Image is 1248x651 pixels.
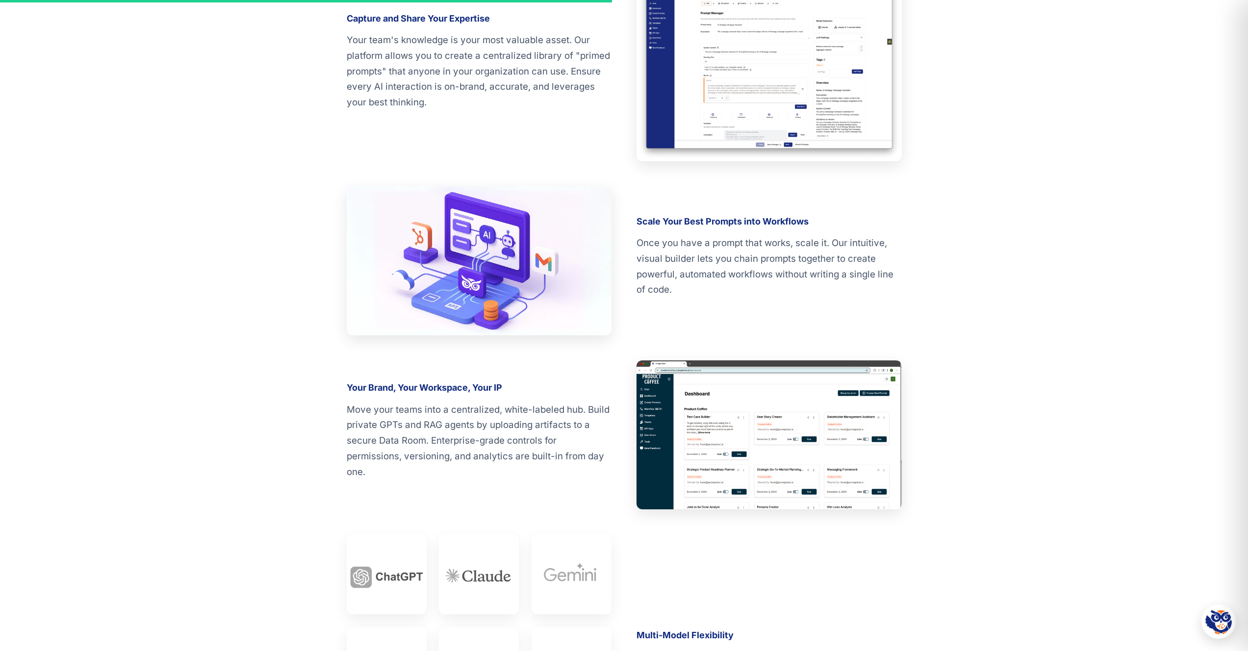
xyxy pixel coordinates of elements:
[347,402,612,480] p: Move your teams into a centralized, white-labeled hub. Build private GPTs and RAG agents by uploa...
[439,534,519,614] img: Claude Logo
[347,382,612,393] h3: Your Brand, Your Workspace, Your IP
[532,534,611,614] img: Gemini Logo
[347,534,427,614] img: ChatGPT Logo
[637,360,902,509] img: Screenshot of the PromptOwl platform customized for Product Coffee.
[637,629,902,641] h3: Multi-Model Flexibility
[1205,608,1232,635] img: Hootie - PromptOwl AI Assistant
[637,216,902,227] h3: Scale Your Best Prompts into Workflows
[347,186,612,336] img: A visual no-code workflow builder showing connected nodes for automating tasks.
[637,235,902,298] p: Once you have a prompt that works, scale it. Our intuitive, visual builder lets you chain prompts...
[347,13,612,24] h3: Capture and Share Your Expertise
[347,32,612,110] p: Your team's knowledge is your most valuable asset. Our platform allows you to create a centralize...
